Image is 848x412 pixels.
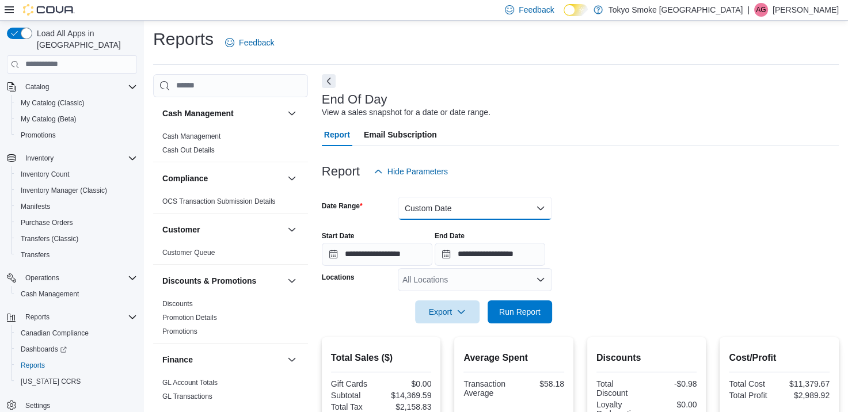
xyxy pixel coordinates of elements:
[162,275,283,287] button: Discounts & Promotions
[12,182,142,199] button: Inventory Manager (Classic)
[756,3,766,17] span: AG
[21,115,77,124] span: My Catalog (Beta)
[782,391,830,400] div: $2,989.92
[12,341,142,357] a: Dashboards
[21,271,64,285] button: Operations
[21,151,137,165] span: Inventory
[331,379,379,388] div: Gift Cards
[16,200,55,213] a: Manifests
[322,165,360,178] h3: Report
[369,160,452,183] button: Hide Parameters
[463,351,564,365] h2: Average Spent
[499,306,541,318] span: Run Report
[564,4,588,16] input: Dark Mode
[16,287,83,301] a: Cash Management
[12,357,142,373] button: Reports
[162,354,283,365] button: Finance
[25,82,49,91] span: Catalog
[16,200,137,213] span: Manifests
[162,379,218,387] a: GL Account Totals
[153,28,214,51] h1: Reports
[16,375,137,388] span: Washington CCRS
[162,108,234,119] h3: Cash Management
[2,150,142,166] button: Inventory
[23,4,75,16] img: Cova
[12,286,142,302] button: Cash Management
[162,354,193,365] h3: Finance
[162,146,215,154] a: Cash Out Details
[12,247,142,263] button: Transfers
[322,74,336,88] button: Next
[322,106,490,119] div: View a sales snapshot for a date or date range.
[162,275,256,287] h3: Discounts & Promotions
[488,300,552,323] button: Run Report
[16,112,81,126] a: My Catalog (Beta)
[162,392,212,400] a: GL Transactions
[16,216,78,230] a: Purchase Orders
[383,379,431,388] div: $0.00
[383,402,431,411] div: $2,158.83
[21,271,137,285] span: Operations
[2,270,142,286] button: Operations
[12,95,142,111] button: My Catalog (Classic)
[16,216,137,230] span: Purchase Orders
[162,108,283,119] button: Cash Management
[16,248,137,262] span: Transfers
[649,400,697,409] div: $0.00
[162,249,215,257] a: Customer Queue
[16,287,137,301] span: Cash Management
[16,358,50,372] a: Reports
[21,345,67,354] span: Dashboards
[21,98,85,108] span: My Catalog (Classic)
[729,379,777,388] div: Total Cost
[16,167,74,181] a: Inventory Count
[364,123,437,146] span: Email Subscription
[21,361,45,370] span: Reports
[162,132,220,140] a: Cash Management
[12,373,142,390] button: [US_STATE] CCRS
[21,170,70,179] span: Inventory Count
[285,106,299,120] button: Cash Management
[162,327,197,335] a: Promotions
[21,131,56,140] span: Promotions
[564,16,564,17] span: Dark Mode
[162,224,200,235] h3: Customer
[285,353,299,367] button: Finance
[21,310,137,324] span: Reports
[16,232,137,246] span: Transfers (Classic)
[162,378,218,387] span: GL Account Totals
[162,224,283,235] button: Customer
[162,300,193,308] a: Discounts
[12,111,142,127] button: My Catalog (Beta)
[729,351,830,365] h2: Cost/Profit
[16,358,137,372] span: Reports
[12,231,142,247] button: Transfers (Classic)
[331,402,379,411] div: Total Tax
[25,401,50,410] span: Settings
[162,173,208,184] h3: Compliance
[153,297,308,343] div: Discounts & Promotions
[21,218,73,227] span: Purchase Orders
[162,197,276,205] a: OCS Transaction Submission Details
[162,299,193,308] span: Discounts
[12,325,142,341] button: Canadian Compliance
[2,79,142,95] button: Catalog
[25,154,54,163] span: Inventory
[16,96,137,110] span: My Catalog (Classic)
[153,194,308,213] div: Compliance
[21,250,50,260] span: Transfers
[21,398,137,412] span: Settings
[729,391,777,400] div: Total Profit
[383,391,431,400] div: $14,369.59
[16,167,137,181] span: Inventory Count
[782,379,830,388] div: $11,379.67
[516,379,564,388] div: $58.18
[387,166,448,177] span: Hide Parameters
[16,342,137,356] span: Dashboards
[322,231,355,241] label: Start Date
[16,128,60,142] a: Promotions
[435,231,465,241] label: End Date
[153,129,308,162] div: Cash Management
